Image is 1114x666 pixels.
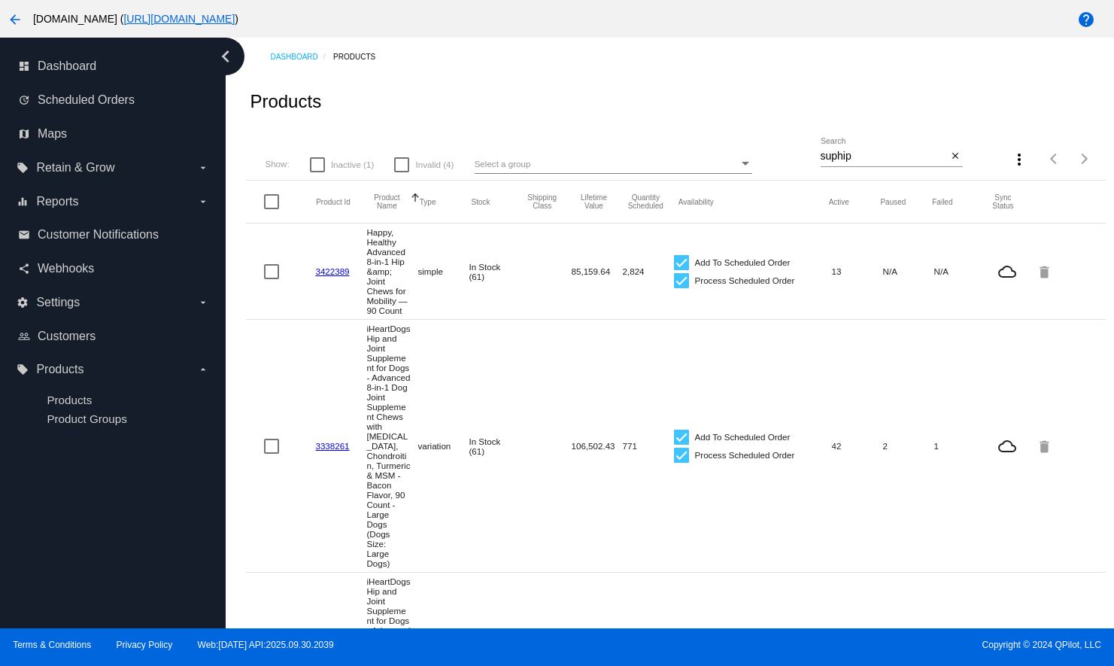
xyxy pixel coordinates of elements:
[368,193,406,210] button: Change sorting for ProductName
[47,394,92,406] a: Products
[18,128,30,140] i: map
[18,257,209,281] a: share Webhooks
[829,197,849,206] button: Change sorting for TotalQuantityScheduledActive
[469,258,520,285] mat-cell: In Stock (61)
[366,320,417,572] mat-cell: iHeartDogs Hip and Joint Supplement for Dogs - Advanced 8-in-1 Dog Joint Supplement Chews with [M...
[38,93,135,107] span: Scheduled Orders
[197,297,209,309] i: arrow_drop_down
[17,363,29,376] i: local_offer
[695,254,791,272] span: Add To Scheduled Order
[572,437,623,455] mat-cell: 106,502.43
[570,640,1101,650] span: Copyright © 2024 QPilot, LLC
[883,437,934,455] mat-cell: 2
[6,11,24,29] mat-icon: arrow_back
[523,193,561,210] button: Change sorting for ShippingClass
[197,162,209,174] i: arrow_drop_down
[1037,260,1055,283] mat-icon: delete
[572,263,623,280] mat-cell: 85,159.64
[985,437,1029,455] mat-icon: cloud_queue
[1077,11,1095,29] mat-icon: help
[197,196,209,208] i: arrow_drop_down
[883,263,934,280] mat-cell: N/A
[17,162,29,174] i: local_offer
[1037,434,1055,458] mat-icon: delete
[420,197,436,206] button: Change sorting for ProductType
[821,151,948,163] input: Search
[36,161,114,175] span: Retain & Grow
[472,197,490,206] button: Change sorting for StockLevel
[832,263,883,280] mat-cell: 13
[38,59,96,73] span: Dashboard
[315,266,349,276] a: 3422389
[331,156,374,174] span: Inactive (1)
[18,54,209,78] a: dashboard Dashboard
[316,197,351,206] button: Change sorting for ExternalId
[880,197,906,206] button: Change sorting for TotalQuantityScheduledPaused
[950,151,961,163] mat-icon: close
[623,263,674,280] mat-cell: 2,824
[469,433,520,460] mat-cell: In Stock (61)
[123,13,235,25] a: [URL][DOMAIN_NAME]
[18,94,30,106] i: update
[198,640,334,650] a: Web:[DATE] API:2025.09.30.2039
[1010,151,1028,169] mat-icon: more_vert
[678,198,829,206] mat-header-cell: Availability
[1040,144,1070,174] button: Previous page
[265,159,289,169] span: Show:
[832,437,883,455] mat-cell: 42
[695,428,791,446] span: Add To Scheduled Order
[17,196,29,208] i: equalizer
[117,640,173,650] a: Privacy Policy
[13,640,91,650] a: Terms & Conditions
[47,412,126,425] a: Product Groups
[947,149,963,165] button: Clear
[18,88,209,112] a: update Scheduled Orders
[18,60,30,72] i: dashboard
[18,122,209,146] a: map Maps
[270,45,333,68] a: Dashboard
[18,330,30,342] i: people_outline
[197,363,209,376] i: arrow_drop_down
[934,263,985,280] mat-cell: N/A
[934,437,985,455] mat-cell: 1
[627,193,665,210] button: Change sorting for QuantityScheduled
[1070,144,1100,174] button: Next page
[366,224,417,319] mat-cell: Happy, Healthy Advanced 8-in-1 Hip &amp; Joint Chews for Mobility — 90 Count
[985,263,1029,281] mat-icon: cloud_queue
[475,155,752,174] mat-select: Select a group
[415,156,454,174] span: Invalid (4)
[575,193,613,210] button: Change sorting for LifetimeValue
[18,229,30,241] i: email
[36,296,80,309] span: Settings
[38,127,67,141] span: Maps
[214,44,238,68] i: chevron_left
[17,297,29,309] i: settings
[333,45,389,68] a: Products
[18,324,209,348] a: people_outline Customers
[38,262,94,275] span: Webhooks
[417,437,469,455] mat-cell: variation
[475,159,531,169] span: Select a group
[38,228,159,242] span: Customer Notifications
[695,446,795,464] span: Process Scheduled Order
[984,193,1022,210] button: Change sorting for ValidationErrorCode
[36,195,78,208] span: Reports
[18,223,209,247] a: email Customer Notifications
[38,330,96,343] span: Customers
[18,263,30,275] i: share
[932,197,952,206] button: Change sorting for TotalQuantityFailed
[315,441,349,451] a: 3338261
[695,272,795,290] span: Process Scheduled Order
[250,91,321,112] h2: Products
[623,437,674,455] mat-cell: 771
[417,263,469,280] mat-cell: simple
[33,13,238,25] span: [DOMAIN_NAME] ( )
[36,363,83,376] span: Products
